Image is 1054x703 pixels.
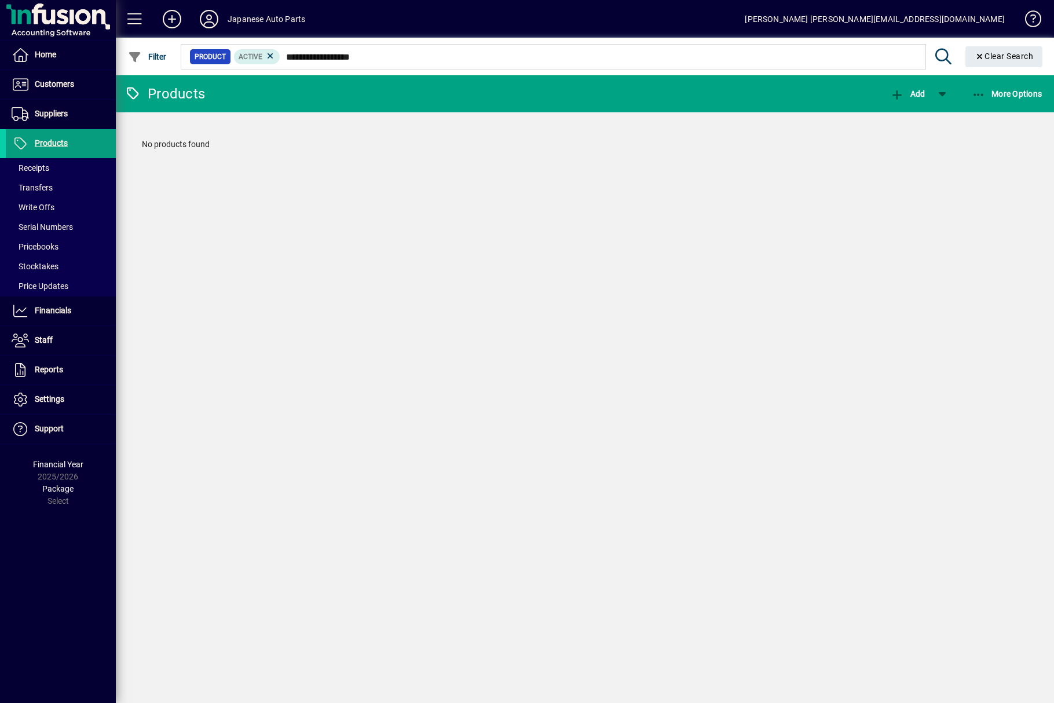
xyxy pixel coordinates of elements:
[965,46,1043,67] button: Clear
[6,197,116,217] a: Write Offs
[12,242,58,251] span: Pricebooks
[12,281,68,291] span: Price Updates
[239,53,262,61] span: Active
[6,415,116,444] a: Support
[12,183,53,192] span: Transfers
[6,296,116,325] a: Financials
[195,51,226,63] span: Product
[35,365,63,374] span: Reports
[6,276,116,296] a: Price Updates
[234,49,280,64] mat-chip: Activation Status: Active
[6,356,116,385] a: Reports
[12,222,73,232] span: Serial Numbers
[35,109,68,118] span: Suppliers
[12,163,49,173] span: Receipts
[745,10,1005,28] div: [PERSON_NAME] [PERSON_NAME][EMAIL_ADDRESS][DOMAIN_NAME]
[6,217,116,237] a: Serial Numbers
[125,85,205,103] div: Products
[6,70,116,99] a: Customers
[1016,2,1040,40] a: Knowledge Base
[228,10,305,28] div: Japanese Auto Parts
[35,335,53,345] span: Staff
[12,262,58,271] span: Stocktakes
[972,89,1042,98] span: More Options
[128,52,167,61] span: Filter
[35,394,64,404] span: Settings
[6,41,116,69] a: Home
[6,237,116,257] a: Pricebooks
[12,203,54,212] span: Write Offs
[975,52,1034,61] span: Clear Search
[6,158,116,178] a: Receipts
[890,89,925,98] span: Add
[887,83,928,104] button: Add
[6,385,116,414] a: Settings
[969,83,1045,104] button: More Options
[153,9,191,30] button: Add
[130,127,1040,162] div: No products found
[35,50,56,59] span: Home
[6,326,116,355] a: Staff
[6,257,116,276] a: Stocktakes
[6,100,116,129] a: Suppliers
[35,79,74,89] span: Customers
[42,484,74,493] span: Package
[6,178,116,197] a: Transfers
[33,460,83,469] span: Financial Year
[35,306,71,315] span: Financials
[35,424,64,433] span: Support
[35,138,68,148] span: Products
[125,46,170,67] button: Filter
[191,9,228,30] button: Profile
